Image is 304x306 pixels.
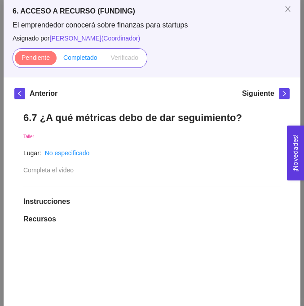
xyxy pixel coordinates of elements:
[279,88,290,99] button: right
[23,134,34,139] span: Taller
[23,215,281,224] h1: Recursos
[111,54,138,61] span: Verificado
[279,90,289,97] span: right
[30,88,57,99] h5: Anterior
[45,149,90,157] a: No especificado
[23,197,281,206] h1: Instrucciones
[287,126,304,180] button: Open Feedback Widget
[23,166,74,174] span: Completa el video
[15,90,25,97] span: left
[63,54,97,61] span: Completado
[13,20,291,30] span: El emprendedor conocerá sobre finanzas para startups
[13,6,291,17] h5: 6. ACCESO A RECURSO (FUNDING)
[13,33,291,43] span: Asignado por
[284,5,291,13] span: close
[22,54,50,61] span: Pendiente
[242,88,274,99] h5: Siguiente
[14,88,25,99] button: left
[23,112,281,124] h1: 6.7 ¿A qué métricas debo de dar seguimiento?
[23,148,41,158] article: Lugar:
[50,35,141,42] span: [PERSON_NAME] ( Coordinador )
